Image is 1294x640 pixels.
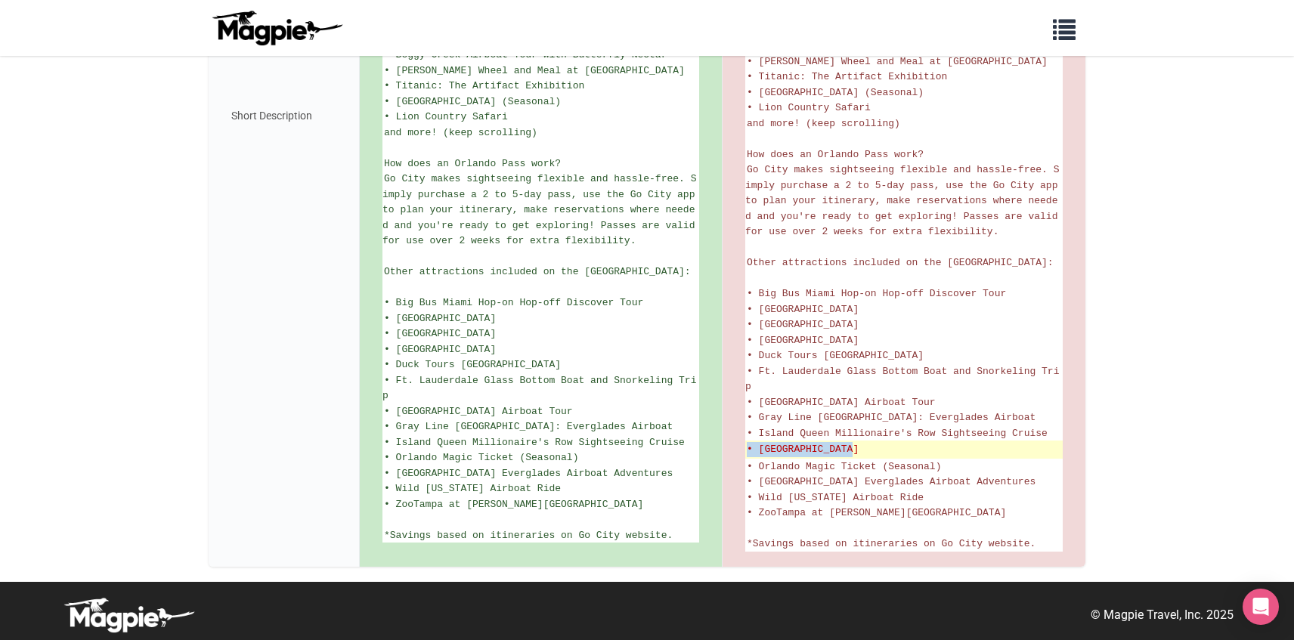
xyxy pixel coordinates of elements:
span: How does an Orlando Pass work? [384,158,561,169]
span: • [GEOGRAPHIC_DATA] [747,319,859,330]
span: • [GEOGRAPHIC_DATA] [384,313,496,324]
span: • Big Bus Miami Hop-on Hop-off Discover Tour [384,297,643,308]
span: *Savings based on itineraries on Go City website. [747,538,1036,549]
span: • Island Queen Millionaire's Row Sightseeing Cruise [747,428,1048,439]
span: *Savings based on itineraries on Go City website. [384,530,673,541]
span: • Gray Line [GEOGRAPHIC_DATA]: Everglades Airboat [747,412,1036,423]
img: logo-white-d94fa1abed81b67a048b3d0f0ab5b955.png [60,597,197,633]
span: • Lion Country Safari [747,102,871,113]
span: • [GEOGRAPHIC_DATA] [747,335,859,346]
img: logo-ab69f6fb50320c5b225c76a69d11143b.png [209,10,345,46]
span: Go City makes sightseeing flexible and hassle-free. Simply purchase a 2 to 5-day pass, use the Go... [382,173,701,246]
span: • [GEOGRAPHIC_DATA] Airboat Tour [747,397,936,408]
span: • [GEOGRAPHIC_DATA] Everglades Airboat Adventures [747,476,1036,487]
span: How does an Orlando Pass work? [747,149,924,160]
span: • Island Queen Millionaire's Row Sightseeing Cruise [384,437,685,448]
span: Other attractions included on the [GEOGRAPHIC_DATA]: [384,266,691,277]
span: • [GEOGRAPHIC_DATA] Everglades Airboat Adventures [384,468,673,479]
span: • Orlando Magic Ticket (Seasonal) [747,461,941,472]
span: • [GEOGRAPHIC_DATA] [384,344,496,355]
span: • Wild [US_STATE] Airboat Ride [384,483,561,494]
p: © Magpie Travel, Inc. 2025 [1091,605,1234,625]
span: • Orlando Magic Ticket (Seasonal) [384,452,578,463]
span: • Lion Country Safari [384,111,508,122]
span: • Ft. Lauderdale Glass Bottom Boat and Snorkeling Trip [382,375,696,402]
span: • Ft. Lauderdale Glass Bottom Boat and Snorkeling Trip [745,366,1059,393]
span: • [GEOGRAPHIC_DATA] Airboat Tour [384,406,573,417]
span: • [PERSON_NAME] Wheel and Meal at [GEOGRAPHIC_DATA] [747,56,1048,67]
span: • Duck Tours [GEOGRAPHIC_DATA] [384,359,561,370]
span: • Duck Tours [GEOGRAPHIC_DATA] [747,350,924,361]
div: Open Intercom Messenger [1243,589,1279,625]
span: • ZooTampa at [PERSON_NAME][GEOGRAPHIC_DATA] [747,507,1006,518]
span: • [GEOGRAPHIC_DATA] (Seasonal) [747,87,924,98]
span: • Titanic: The Artifact Exhibition [747,71,947,82]
span: • [PERSON_NAME] Wheel and Meal at [GEOGRAPHIC_DATA] [384,65,685,76]
span: Other attractions included on the [GEOGRAPHIC_DATA]: [747,257,1054,268]
span: and more! (keep scrolling) [384,127,537,138]
span: • Wild [US_STATE] Airboat Ride [747,492,924,503]
span: • [GEOGRAPHIC_DATA] [384,328,496,339]
span: • Gray Line [GEOGRAPHIC_DATA]: Everglades Airboat [384,421,673,432]
span: Go City makes sightseeing flexible and hassle-free. Simply purchase a 2 to 5-day pass, use the Go... [745,164,1063,237]
span: and more! (keep scrolling) [747,118,900,129]
span: • [GEOGRAPHIC_DATA] [747,304,859,315]
del: • [GEOGRAPHIC_DATA] [747,442,1061,457]
span: • [GEOGRAPHIC_DATA] (Seasonal) [384,96,561,107]
span: • Titanic: The Artifact Exhibition [384,80,584,91]
span: • ZooTampa at [PERSON_NAME][GEOGRAPHIC_DATA] [384,499,643,510]
span: • Big Bus Miami Hop-on Hop-off Discover Tour [747,288,1006,299]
